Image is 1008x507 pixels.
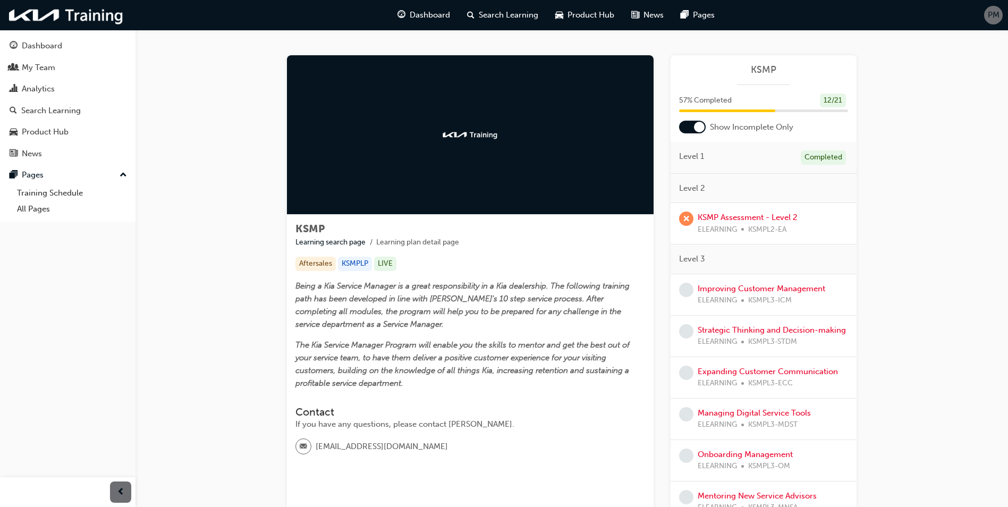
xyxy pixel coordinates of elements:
span: ELEARNING [698,377,737,390]
div: Search Learning [21,105,81,117]
a: News [4,144,131,164]
span: learningRecordVerb_NONE-icon [679,366,693,380]
a: guage-iconDashboard [389,4,459,26]
span: news-icon [631,9,639,22]
a: Strategic Thinking and Decision-making [698,325,846,335]
a: All Pages [13,201,131,217]
a: KSMP Assessment - Level 2 [698,213,798,222]
span: pages-icon [681,9,689,22]
span: PM [988,9,999,21]
span: email-icon [300,440,307,454]
a: Product Hub [4,122,131,142]
div: 12 / 21 [820,94,846,108]
img: kia-training [441,130,499,140]
div: Dashboard [22,40,62,52]
span: guage-icon [397,9,405,22]
span: KSMPL3-ICM [748,294,792,307]
span: KSMPL3-MDST [748,419,798,431]
span: Search Learning [479,9,538,21]
span: KSMPL2-EA [748,224,786,236]
span: KSMPL3-STDM [748,336,797,348]
span: KSMP [295,223,325,235]
li: Learning plan detail page [376,236,459,249]
button: DashboardMy TeamAnalyticsSearch LearningProduct HubNews [4,34,131,165]
span: car-icon [555,9,563,22]
span: learningRecordVerb_NONE-icon [679,490,693,504]
a: Dashboard [4,36,131,56]
a: pages-iconPages [672,4,723,26]
div: News [22,148,42,160]
span: ELEARNING [698,460,737,472]
span: Level 3 [679,253,705,265]
span: [EMAIL_ADDRESS][DOMAIN_NAME] [316,441,448,453]
a: Analytics [4,79,131,99]
a: search-iconSearch Learning [459,4,547,26]
div: If you have any questions, please contact [PERSON_NAME]. [295,418,645,430]
a: car-iconProduct Hub [547,4,623,26]
div: Product Hub [22,126,69,138]
a: Onboarding Management [698,450,793,459]
span: up-icon [120,168,127,182]
span: Show Incomplete Only [710,121,793,133]
span: Product Hub [567,9,614,21]
a: Managing Digital Service Tools [698,408,811,418]
button: Pages [4,165,131,185]
span: Level 1 [679,150,704,163]
span: learningRecordVerb_NONE-icon [679,283,693,297]
span: learningRecordVerb_NONE-icon [679,407,693,421]
span: chart-icon [10,84,18,94]
div: Aftersales [295,257,336,271]
a: Improving Customer Management [698,284,825,293]
div: Analytics [22,83,55,95]
a: Training Schedule [13,185,131,201]
span: 57 % Completed [679,95,732,107]
span: search-icon [467,9,475,22]
a: Expanding Customer Communication [698,367,838,376]
span: The Kia Service Manager Program will enable you the skills to mentor and get the best out of your... [295,340,632,388]
span: prev-icon [117,486,125,499]
span: people-icon [10,63,18,73]
span: news-icon [10,149,18,159]
span: ELEARNING [698,294,737,307]
span: learningRecordVerb_NONE-icon [679,324,693,339]
a: Learning search page [295,238,366,247]
span: Dashboard [410,9,450,21]
span: KSMPL3-OM [748,460,790,472]
span: Pages [693,9,715,21]
span: learningRecordVerb_FAIL-icon [679,212,693,226]
div: Completed [801,150,846,165]
span: Being a Kia Service Manager is a great responsibility in a Kia dealership. The following training... [295,281,632,329]
a: Mentoring New Service Advisors [698,491,817,501]
span: guage-icon [10,41,18,51]
span: News [643,9,664,21]
div: Pages [22,169,44,181]
span: pages-icon [10,171,18,180]
a: My Team [4,58,131,78]
h3: Contact [295,406,645,418]
span: ELEARNING [698,336,737,348]
span: car-icon [10,128,18,137]
span: search-icon [10,106,17,116]
button: PM [984,6,1003,24]
span: KSMPL3-ECC [748,377,793,390]
div: My Team [22,62,55,74]
span: learningRecordVerb_NONE-icon [679,449,693,463]
div: LIVE [374,257,396,271]
span: ELEARNING [698,419,737,431]
a: news-iconNews [623,4,672,26]
img: kia-training [5,4,128,26]
span: Level 2 [679,182,705,195]
a: Search Learning [4,101,131,121]
a: KSMP [679,64,848,76]
div: KSMPLP [338,257,372,271]
span: ELEARNING [698,224,737,236]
